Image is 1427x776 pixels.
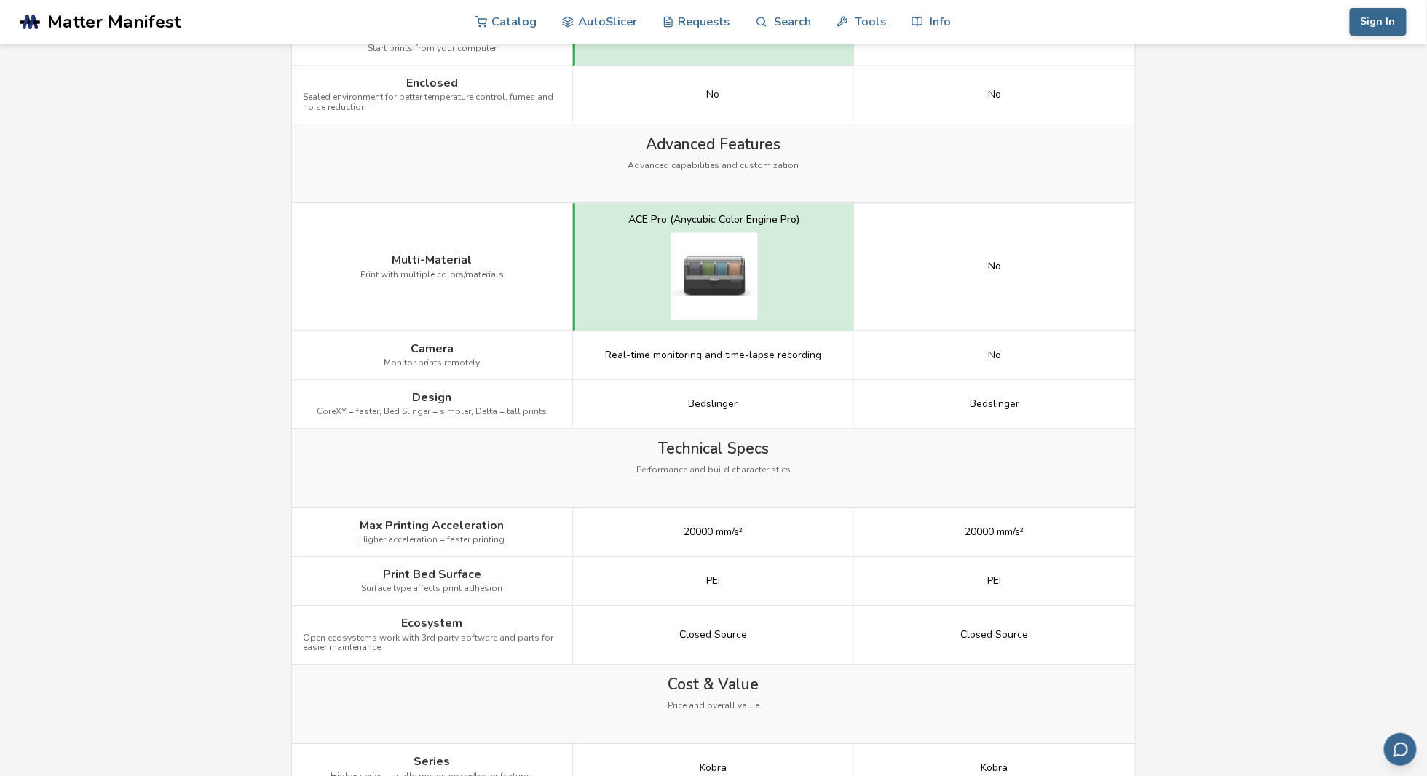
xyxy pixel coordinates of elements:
[706,575,720,587] span: PEI
[658,440,769,457] span: Technical Specs
[317,407,548,417] span: CoreXY = faster, Bed Slinger = simpler, Delta = tall prints
[360,519,505,532] span: Max Printing Acceleration
[605,349,821,361] span: Real-time monitoring and time-lapse recording
[629,214,800,226] div: ACE Pro (Anycubic Color Engine Pro)
[961,629,1029,641] span: Closed Source
[636,465,791,475] span: Performance and build characteristics
[988,261,1001,272] div: No
[988,349,1001,361] span: No
[684,526,743,538] span: 20000 mm/s²
[383,568,481,581] span: Print Bed Surface
[628,161,799,171] span: Advanced capabilities and customization
[1384,733,1417,766] button: Send feedback via email
[707,89,720,100] span: No
[411,342,454,355] span: Camera
[360,535,505,545] span: Higher acceleration = faster printing
[671,232,758,320] img: Anycubic Kobra 3 V2 multi-material system
[47,12,181,32] span: Matter Manifest
[988,89,1001,100] span: No
[414,755,451,768] span: Series
[303,92,561,113] span: Sealed environment for better temperature control, fumes and noise reduction
[988,575,1002,587] span: PEI
[706,34,723,46] span: Yes
[668,676,759,693] span: Cost & Value
[362,584,503,594] span: Surface type affects print adhesion
[303,633,561,654] span: Open ecosystems work with 3rd party software and parts for easier maintenance
[413,391,452,404] span: Design
[406,76,458,90] span: Enclosed
[402,617,463,630] span: Ecosystem
[970,398,1019,410] span: Bedslinger
[988,34,1001,46] span: No
[679,629,747,641] span: Closed Source
[360,270,504,280] span: Print with multiple colors/materials
[668,701,759,711] span: Price and overall value
[647,135,781,153] span: Advanced Features
[689,398,738,410] span: Bedslinger
[965,526,1024,538] span: 20000 mm/s²
[981,762,1008,774] span: Kobra
[368,44,497,54] span: Start prints from your computer
[700,762,727,774] span: Kobra
[384,358,481,368] span: Monitor prints remotely
[1350,8,1407,36] button: Sign In
[392,253,473,266] span: Multi-Material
